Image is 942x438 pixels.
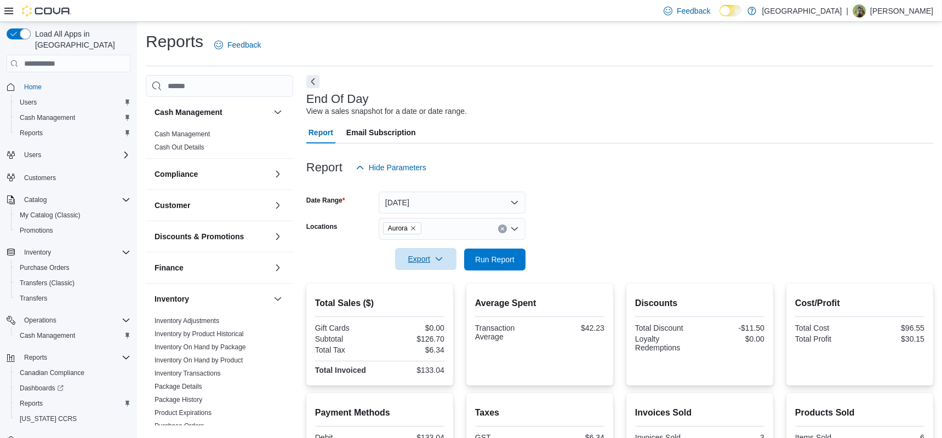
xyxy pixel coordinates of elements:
span: Promotions [20,226,53,235]
button: Reports [20,351,52,364]
button: Hide Parameters [351,157,431,178]
span: Reports [20,351,130,364]
span: Transfers (Classic) [20,279,75,287]
span: Cash Management [15,329,130,342]
div: Total Discount [635,324,698,332]
button: Cash Management [155,107,269,118]
button: Inventory [155,293,269,304]
span: Inventory by Product Historical [155,330,244,338]
a: Home [20,80,46,94]
a: Purchase Orders [155,422,204,430]
span: Export [402,248,450,270]
a: Users [15,96,41,109]
span: Canadian Compliance [20,368,84,377]
button: Remove Aurora from selection in this group [410,225,416,232]
span: Purchase Orders [15,261,130,274]
div: $96.55 [862,324,924,332]
span: Customers [24,174,56,182]
h3: Customer [155,200,190,211]
span: Cash Management [155,130,210,139]
button: Compliance [271,168,284,181]
span: Home [24,83,42,91]
button: Catalog [2,192,135,208]
a: Product Expirations [155,409,212,417]
span: Users [20,148,130,162]
button: Open list of options [510,224,519,233]
span: Users [20,98,37,107]
span: Product Expirations [155,408,212,417]
button: Reports [11,125,135,141]
div: $126.70 [382,335,444,343]
button: Inventory [20,246,55,259]
a: Inventory Adjustments [155,317,219,325]
div: $133.04 [382,366,444,374]
a: Inventory On Hand by Product [155,356,243,364]
div: Total Tax [315,345,378,354]
span: Email Subscription [346,122,416,143]
button: Operations [20,314,61,327]
button: Home [2,79,135,95]
span: Reports [15,397,130,410]
span: Dashboards [20,384,64,393]
span: Cash Management [20,113,75,122]
button: My Catalog (Classic) [11,208,135,223]
button: [US_STATE] CCRS [11,411,135,427]
button: Compliance [155,169,269,180]
label: Date Range [306,196,345,205]
button: Users [20,148,45,162]
span: My Catalog (Classic) [20,211,81,220]
h1: Reports [146,31,203,53]
button: Promotions [11,223,135,238]
button: Transfers (Classic) [11,275,135,291]
a: Purchase Orders [15,261,74,274]
button: Cash Management [271,106,284,119]
button: Export [395,248,456,270]
div: Loyalty Redemptions [635,335,698,352]
a: Canadian Compliance [15,366,89,379]
span: Promotions [15,224,130,237]
span: Users [24,151,41,159]
a: Transfers (Classic) [15,276,79,290]
a: Inventory by Product Historical [155,330,244,338]
button: Purchase Orders [11,260,135,275]
a: [US_STATE] CCRS [15,412,81,425]
span: My Catalog (Classic) [15,209,130,222]
button: Inventory [2,245,135,260]
span: Catalog [20,193,130,206]
a: Package History [155,396,202,404]
div: Transaction Average [475,324,538,341]
input: Dark Mode [720,5,743,16]
button: Operations [2,313,135,328]
a: Cash Out Details [155,143,204,151]
h3: Report [306,161,342,174]
h3: Compliance [155,169,198,180]
span: Transfers (Classic) [15,276,130,290]
p: [PERSON_NAME] [870,4,933,18]
span: Aurora [383,222,421,234]
span: Inventory Adjustments [155,316,219,325]
a: Promotions [15,224,58,237]
span: Reports [20,129,43,137]
button: Finance [155,262,269,273]
button: Canadian Compliance [11,365,135,381]
span: Hide Parameters [369,162,426,173]
span: Users [15,96,130,109]
h2: Invoices Sold [635,406,764,419]
span: Inventory Transactions [155,369,221,378]
button: Finance [271,261,284,274]
h2: Payment Methods [315,406,444,419]
span: Inventory On Hand by Product [155,356,243,365]
div: View a sales snapshot for a date or date range. [306,106,467,117]
a: Cash Management [15,329,79,342]
h2: Taxes [475,406,604,419]
a: Cash Management [15,111,79,124]
div: Gift Cards [315,324,378,332]
span: [US_STATE] CCRS [20,414,77,423]
span: Reports [15,126,130,140]
a: Customers [20,171,60,185]
button: Transfers [11,291,135,306]
button: Catalog [20,193,51,206]
div: Cash Management [146,128,293,158]
button: Cash Management [11,328,135,343]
